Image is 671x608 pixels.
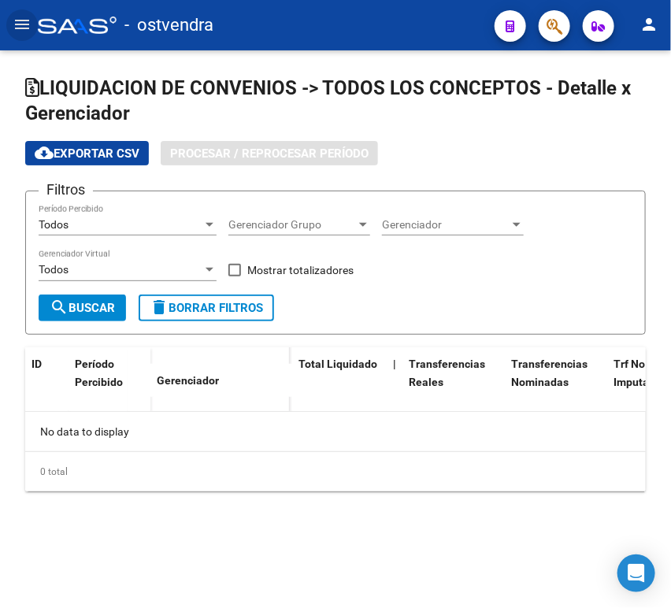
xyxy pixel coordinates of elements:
[247,261,354,280] span: Mostrar totalizadores
[409,358,485,388] span: Transferencias Reales
[292,347,387,417] datatable-header-cell: Total Liquidado
[32,358,42,370] span: ID
[50,301,115,315] span: Buscar
[157,374,219,387] span: Gerenciador
[387,347,402,417] datatable-header-cell: |
[505,347,607,417] datatable-header-cell: Transferencias Nominadas
[50,298,69,317] mat-icon: search
[402,347,505,417] datatable-header-cell: Transferencias Reales
[393,358,396,370] span: |
[39,295,126,321] button: Buscar
[170,146,369,161] span: Procesar / Reprocesar período
[228,218,356,232] span: Gerenciador Grupo
[39,263,69,276] span: Todos
[25,141,149,165] button: Exportar CSV
[150,298,169,317] mat-icon: delete
[511,358,588,388] span: Transferencias Nominadas
[25,77,631,124] span: LIQUIDACION DE CONVENIOS -> TODOS LOS CONCEPTOS - Detalle x Gerenciador
[35,143,54,162] mat-icon: cloud_download
[13,15,32,34] mat-icon: menu
[382,218,510,232] span: Gerenciador
[39,179,93,201] h3: Filtros
[150,364,292,398] datatable-header-cell: Gerenciador
[298,358,377,370] span: Total Liquidado
[25,452,646,491] div: 0 total
[161,141,378,165] button: Procesar / Reprocesar período
[25,412,646,451] div: No data to display
[139,295,274,321] button: Borrar Filtros
[614,358,670,388] span: Trf No Imputables
[150,301,263,315] span: Borrar Filtros
[124,8,213,43] span: - ostvendra
[39,218,69,231] span: Todos
[69,347,128,413] datatable-header-cell: Período Percibido
[639,15,658,34] mat-icon: person
[25,347,69,413] datatable-header-cell: ID
[75,358,123,388] span: Período Percibido
[35,146,139,161] span: Exportar CSV
[617,554,655,592] div: Open Intercom Messenger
